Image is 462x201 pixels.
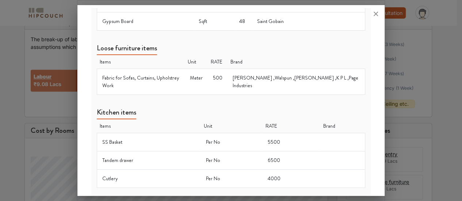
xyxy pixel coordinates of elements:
[228,55,365,69] th: Brand
[201,133,262,151] td: Per No
[262,133,320,151] td: 5500
[97,55,185,69] th: Items
[262,151,320,170] td: 6500
[185,69,208,95] td: Meter
[208,69,228,95] td: 500
[201,170,262,188] td: Per No
[97,151,201,170] td: Tandem drawer
[185,55,208,69] th: Unit
[208,55,228,69] th: RATE
[201,151,262,170] td: Per No
[97,133,201,151] td: SS Basket
[320,119,365,133] th: Brand
[262,119,320,133] th: RATE
[97,108,136,119] h5: Kitchen items
[97,119,201,133] th: Items
[97,170,201,188] td: Cutlery
[97,44,157,55] h5: Loose furniture items
[97,69,185,95] td: Fabric for Sofas, Curtains, Upholstrey Work
[201,119,262,133] th: Unit
[228,69,365,95] td: [PERSON_NAME] ,Walspun ,[PERSON_NAME] ,K P L ,Page Industries
[262,170,320,188] td: 4000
